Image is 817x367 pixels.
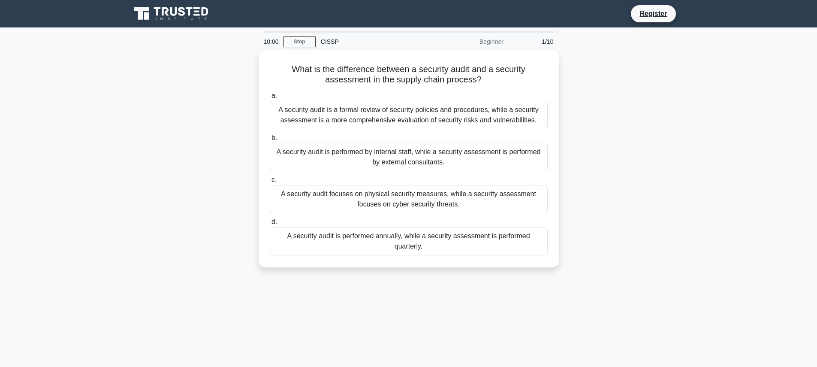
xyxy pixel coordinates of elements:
div: A security audit is performed by internal staff, while a security assessment is performed by exte... [270,143,548,171]
span: c. [271,176,277,183]
div: 1/10 [509,33,559,50]
a: Register [634,8,672,19]
span: a. [271,92,277,99]
div: A security audit is a formal review of security policies and procedures, while a security assessm... [270,101,548,129]
div: A security audit is performed annually, while a security assessment is performed quarterly. [270,227,548,255]
div: Beginner [434,33,509,50]
span: b. [271,134,277,141]
h5: What is the difference between a security audit and a security assessment in the supply chain pro... [269,64,549,85]
a: Stop [283,36,316,47]
span: d. [271,218,277,225]
div: A security audit focuses on physical security measures, while a security assessment focuses on cy... [270,185,548,213]
div: 10:00 [259,33,283,50]
div: CISSP [316,33,434,50]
